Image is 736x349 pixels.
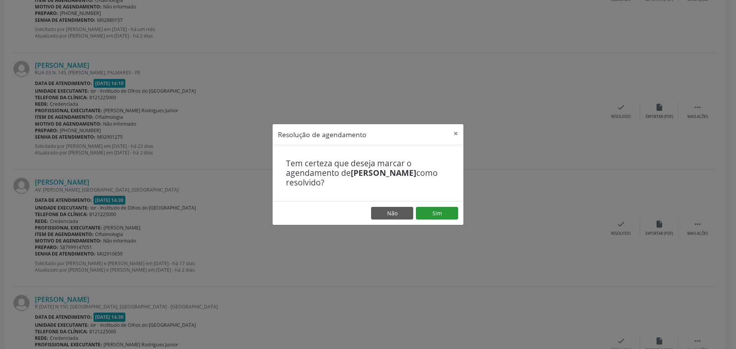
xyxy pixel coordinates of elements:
[371,207,413,220] button: Não
[286,159,450,188] h4: Tem certeza que deseja marcar o agendamento de como resolvido?
[278,129,366,139] h5: Resolução de agendamento
[448,124,463,143] button: Close
[351,167,416,178] b: [PERSON_NAME]
[416,207,458,220] button: Sim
